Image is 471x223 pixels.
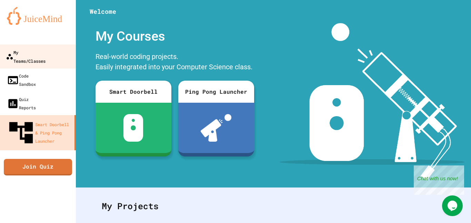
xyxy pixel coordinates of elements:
[4,159,72,175] a: Join Quiz
[7,7,69,25] img: logo-orange.svg
[92,50,258,75] div: Real-world coding projects. Easily integrated into your Computer Science class.
[6,48,46,65] div: My Teams/Classes
[7,72,36,88] div: Code Sandbox
[96,81,171,103] div: Smart Doorbell
[442,195,464,216] iframe: chat widget
[95,193,452,220] div: My Projects
[414,165,464,195] iframe: chat widget
[178,81,254,103] div: Ping Pong Launcher
[7,119,72,147] div: Smart Doorbell & Ping Pong Launcher
[280,23,464,181] img: banner-image-my-projects.png
[7,95,36,112] div: Quiz Reports
[123,114,143,142] img: sdb-white.svg
[92,23,258,50] div: My Courses
[201,114,231,142] img: ppl-with-ball.png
